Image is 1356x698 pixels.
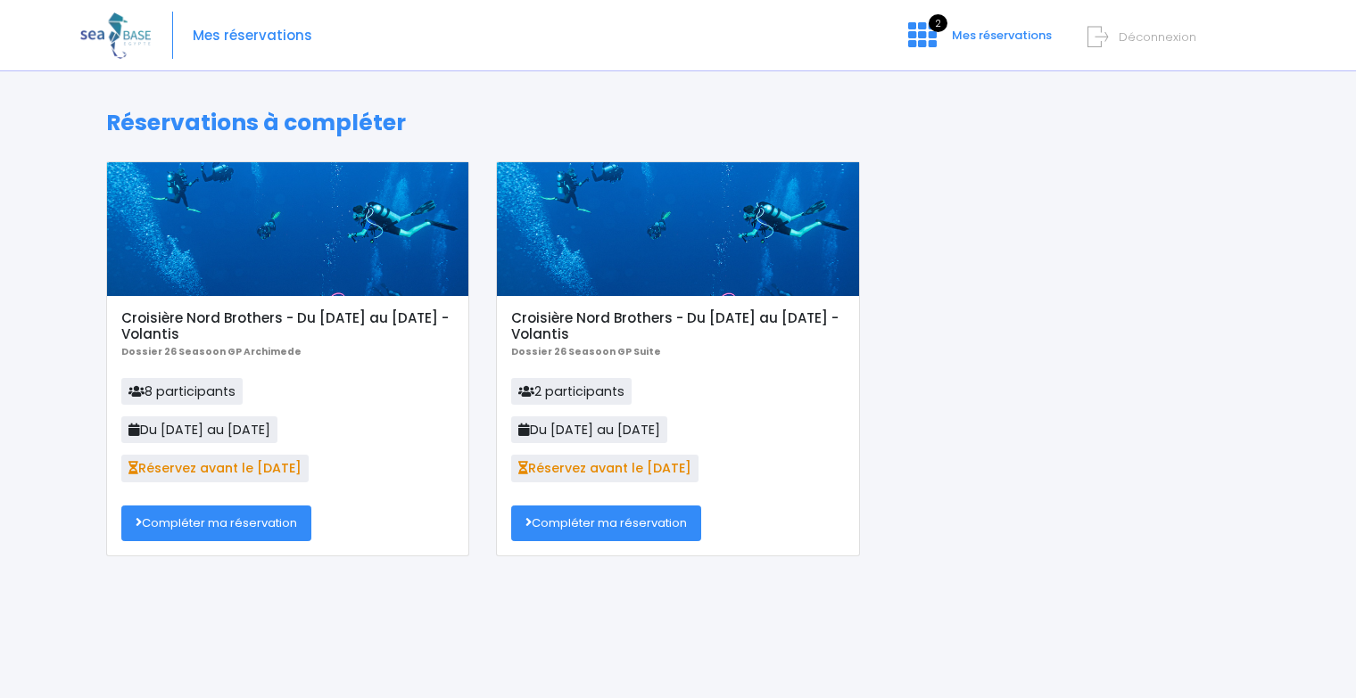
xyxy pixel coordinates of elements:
h5: Croisière Nord Brothers - Du [DATE] au [DATE] - Volantis [121,310,454,342]
span: 2 [929,14,947,32]
span: Du [DATE] au [DATE] [121,416,277,443]
span: Déconnexion [1119,29,1196,45]
span: Réservez avant le [DATE] [121,455,309,481]
b: Dossier 26 Seasoon GP Suite [511,345,661,358]
a: 2 Mes réservations [894,33,1062,50]
span: 2 participants [511,378,632,405]
a: Compléter ma réservation [511,505,701,541]
h1: Réservations à compléter [106,110,1251,136]
span: Du [DATE] au [DATE] [511,416,667,443]
span: Mes réservations [952,27,1052,44]
span: Réservez avant le [DATE] [511,455,699,481]
span: 8 participants [121,378,243,405]
a: Compléter ma réservation [121,505,311,541]
b: Dossier 26 Seasoon GP Archimede [121,345,302,358]
h5: Croisière Nord Brothers - Du [DATE] au [DATE] - Volantis [511,310,844,342]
